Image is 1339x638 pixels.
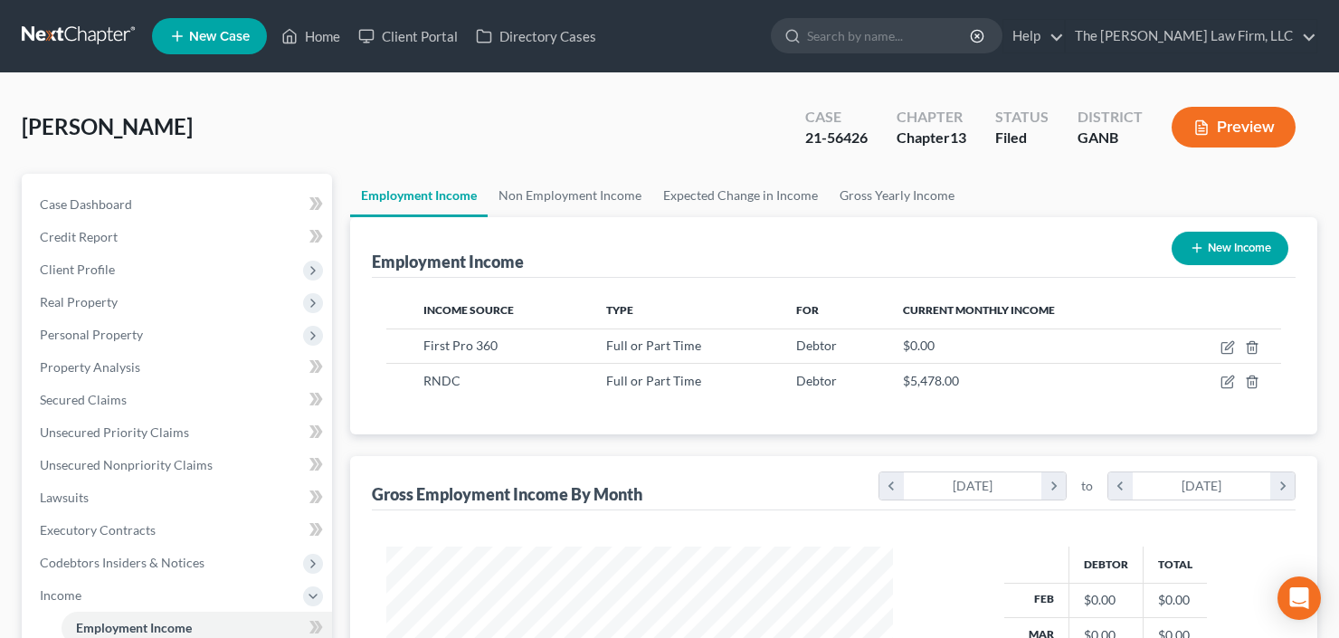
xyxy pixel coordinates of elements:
[372,251,524,272] div: Employment Income
[25,188,332,221] a: Case Dashboard
[903,338,935,353] span: $0.00
[950,129,966,146] span: 13
[1172,107,1296,148] button: Preview
[1277,576,1321,620] div: Open Intercom Messenger
[1133,472,1271,500] div: [DATE]
[40,262,115,277] span: Client Profile
[796,373,837,388] span: Debtor
[189,30,250,43] span: New Case
[1084,591,1128,609] div: $0.00
[904,472,1042,500] div: [DATE]
[349,20,467,52] a: Client Portal
[1004,583,1069,617] th: Feb
[1270,472,1295,500] i: chevron_right
[606,338,701,353] span: Full or Part Time
[25,416,332,449] a: Unsecured Priority Claims
[25,351,332,384] a: Property Analysis
[423,303,514,317] span: Income Source
[1066,20,1316,52] a: The [PERSON_NAME] Law Firm, LLC
[467,20,605,52] a: Directory Cases
[606,373,701,388] span: Full or Part Time
[40,229,118,244] span: Credit Report
[40,392,127,407] span: Secured Claims
[372,483,642,505] div: Gross Employment Income By Month
[40,522,156,538] span: Executory Contracts
[897,107,966,128] div: Chapter
[40,490,89,505] span: Lawsuits
[829,174,965,217] a: Gross Yearly Income
[40,196,132,212] span: Case Dashboard
[40,457,213,472] span: Unsecured Nonpriority Claims
[606,303,633,317] span: Type
[796,338,837,353] span: Debtor
[807,19,973,52] input: Search by name...
[1078,128,1143,148] div: GANB
[1081,477,1093,495] span: to
[40,424,189,440] span: Unsecured Priority Claims
[1172,232,1288,265] button: New Income
[25,514,332,547] a: Executory Contracts
[25,221,332,253] a: Credit Report
[423,373,461,388] span: RNDC
[40,587,81,603] span: Income
[652,174,829,217] a: Expected Change in Income
[25,481,332,514] a: Lawsuits
[805,107,868,128] div: Case
[879,472,904,500] i: chevron_left
[25,449,332,481] a: Unsecured Nonpriority Claims
[903,373,959,388] span: $5,478.00
[22,113,193,139] span: [PERSON_NAME]
[350,174,488,217] a: Employment Income
[1108,472,1133,500] i: chevron_left
[1068,547,1143,583] th: Debtor
[1078,107,1143,128] div: District
[488,174,652,217] a: Non Employment Income
[1143,547,1207,583] th: Total
[995,128,1049,148] div: Filed
[76,620,192,635] span: Employment Income
[40,327,143,342] span: Personal Property
[796,303,819,317] span: For
[423,338,498,353] span: First Pro 360
[1143,583,1207,617] td: $0.00
[272,20,349,52] a: Home
[897,128,966,148] div: Chapter
[903,303,1055,317] span: Current Monthly Income
[25,384,332,416] a: Secured Claims
[40,359,140,375] span: Property Analysis
[1003,20,1064,52] a: Help
[40,294,118,309] span: Real Property
[1041,472,1066,500] i: chevron_right
[995,107,1049,128] div: Status
[40,555,204,570] span: Codebtors Insiders & Notices
[805,128,868,148] div: 21-56426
